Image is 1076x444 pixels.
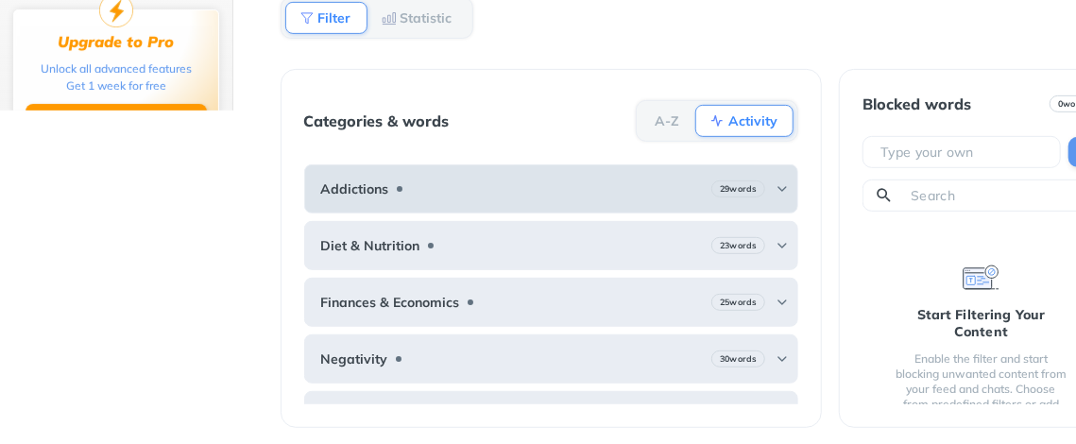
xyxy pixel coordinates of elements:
div: Get 1 week for free [66,77,166,94]
img: Activity [709,113,725,128]
div: Enable the filter and start blocking unwanted content from your feed and chats. Choose from prede... [893,351,1068,427]
b: Filter [318,12,351,24]
b: A-Z [655,115,679,127]
b: Finances & Economics [320,295,459,310]
b: Negativity [320,351,387,367]
div: Blocked words [863,95,971,112]
img: Statistic [382,10,397,26]
b: 23 words [720,239,757,252]
b: Diet & Nutrition [320,238,419,253]
div: Categories & words [304,112,450,129]
b: 25 words [720,296,757,309]
b: Activity [728,115,777,127]
button: Go Pro [26,104,207,134]
div: Start Filtering Your Content [893,306,1068,340]
b: 30 words [720,352,757,366]
div: Unlock all advanced features [41,60,192,77]
b: 29 words [720,182,757,196]
b: Statistic [401,12,453,24]
div: Upgrade to Pro [59,33,175,51]
b: Addictions [320,181,388,196]
img: Filter [299,10,315,26]
input: Type your own [879,143,1052,162]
